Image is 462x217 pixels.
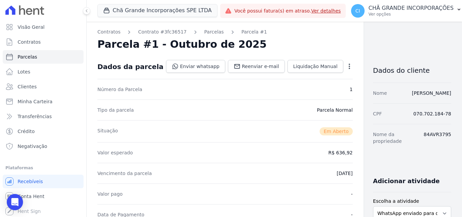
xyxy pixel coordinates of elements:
span: Você possui fatura(s) em atraso. [234,7,341,15]
a: Minha Carteira [3,95,84,108]
a: Visão Geral [3,20,84,34]
h3: Dados do cliente [373,66,451,74]
h2: Parcela #1 - Outubro de 2025 [97,38,267,50]
span: Conta Hent [18,193,44,200]
a: Crédito [3,125,84,138]
a: Liquidação Manual [287,60,343,73]
a: Parcelas [3,50,84,64]
a: Recebíveis [3,175,84,188]
dt: Situação [97,127,118,135]
a: Contratos [97,28,120,36]
a: Transferências [3,110,84,123]
span: Minha Carteira [18,98,52,105]
div: Open Intercom Messenger [7,194,23,210]
p: CHÃ GRANDE INCORPORAÇÕES [369,5,454,12]
a: Clientes [3,80,84,93]
a: Enviar whatsapp [166,60,225,73]
p: Ver opções [369,12,454,17]
a: Lotes [3,65,84,79]
dt: Vencimento da parcela [97,170,152,177]
dd: 1 [350,86,353,93]
span: Visão Geral [18,24,45,30]
a: [PERSON_NAME] [412,90,451,96]
a: Reenviar e-mail [228,60,285,73]
dt: CPF [373,110,382,117]
span: Liquidação Manual [293,63,338,70]
span: Lotes [18,68,30,75]
span: Reenviar e-mail [242,63,279,70]
div: Plataformas [5,164,81,172]
dd: [DATE] [337,170,352,177]
dd: 84AVR3795 [424,131,451,145]
dt: Nome da propriedade [373,131,418,145]
dt: Valor pago [97,191,123,197]
nav: Breadcrumb [97,28,353,36]
span: Parcelas [18,53,37,60]
span: Crédito [18,128,35,135]
span: Em Aberto [320,127,353,135]
span: CI [355,8,360,13]
div: Dados da parcela [97,63,163,71]
dd: 070.702.184-78 [413,110,451,117]
a: Ver detalhes [311,8,341,14]
a: Parcela #1 [241,28,267,36]
dd: R$ 636,92 [328,149,353,156]
a: Contratos [3,35,84,49]
span: Clientes [18,83,37,90]
span: Contratos [18,39,41,45]
span: Recebíveis [18,178,43,185]
a: Parcelas [204,28,224,36]
button: Chã Grande Incorporações SPE LTDA [97,4,217,17]
dd: Parcela Normal [317,107,353,113]
span: Negativação [18,143,47,150]
label: Escolha a atividade [373,198,451,205]
dt: Tipo da parcela [97,107,134,113]
a: Negativação [3,139,84,153]
dt: Nome [373,90,387,96]
dd: - [351,191,353,197]
span: Transferências [18,113,52,120]
dt: Número da Parcela [97,86,142,93]
dt: Valor esperado [97,149,133,156]
a: Contrato #3fc36517 [138,28,186,36]
a: Conta Hent [3,190,84,203]
h3: Adicionar atividade [373,177,440,185]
